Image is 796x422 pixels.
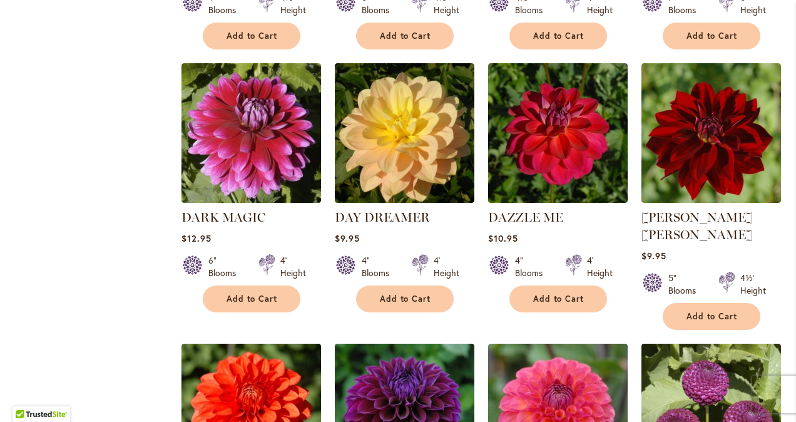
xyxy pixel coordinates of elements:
[686,31,738,41] span: Add to Cart
[641,210,753,242] a: [PERSON_NAME] [PERSON_NAME]
[335,63,474,203] img: DAY DREAMER
[686,311,738,322] span: Add to Cart
[533,294,584,304] span: Add to Cart
[335,232,360,244] span: $9.95
[641,250,666,262] span: $9.95
[227,294,278,304] span: Add to Cart
[509,286,607,312] button: Add to Cart
[181,193,321,205] a: DARK MAGIC
[208,254,243,279] div: 6" Blooms
[380,31,431,41] span: Add to Cart
[668,272,703,297] div: 5" Blooms
[488,193,628,205] a: DAZZLE ME
[181,63,321,203] img: DARK MAGIC
[488,232,518,244] span: $10.95
[587,254,613,279] div: 4' Height
[203,286,300,312] button: Add to Cart
[663,303,760,330] button: Add to Cart
[434,254,459,279] div: 4' Height
[356,286,454,312] button: Add to Cart
[181,232,212,244] span: $12.95
[356,23,454,49] button: Add to Cart
[335,193,474,205] a: DAY DREAMER
[641,63,781,203] img: DEBORA RENAE
[227,31,278,41] span: Add to Cart
[181,210,265,225] a: DARK MAGIC
[9,378,44,413] iframe: Launch Accessibility Center
[533,31,584,41] span: Add to Cart
[203,23,300,49] button: Add to Cart
[509,23,607,49] button: Add to Cart
[488,210,563,225] a: DAZZLE ME
[362,254,397,279] div: 4" Blooms
[488,63,628,203] img: DAZZLE ME
[663,23,760,49] button: Add to Cart
[740,272,766,297] div: 4½' Height
[515,254,550,279] div: 4" Blooms
[335,210,430,225] a: DAY DREAMER
[641,193,781,205] a: DEBORA RENAE
[380,294,431,304] span: Add to Cart
[280,254,306,279] div: 4' Height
